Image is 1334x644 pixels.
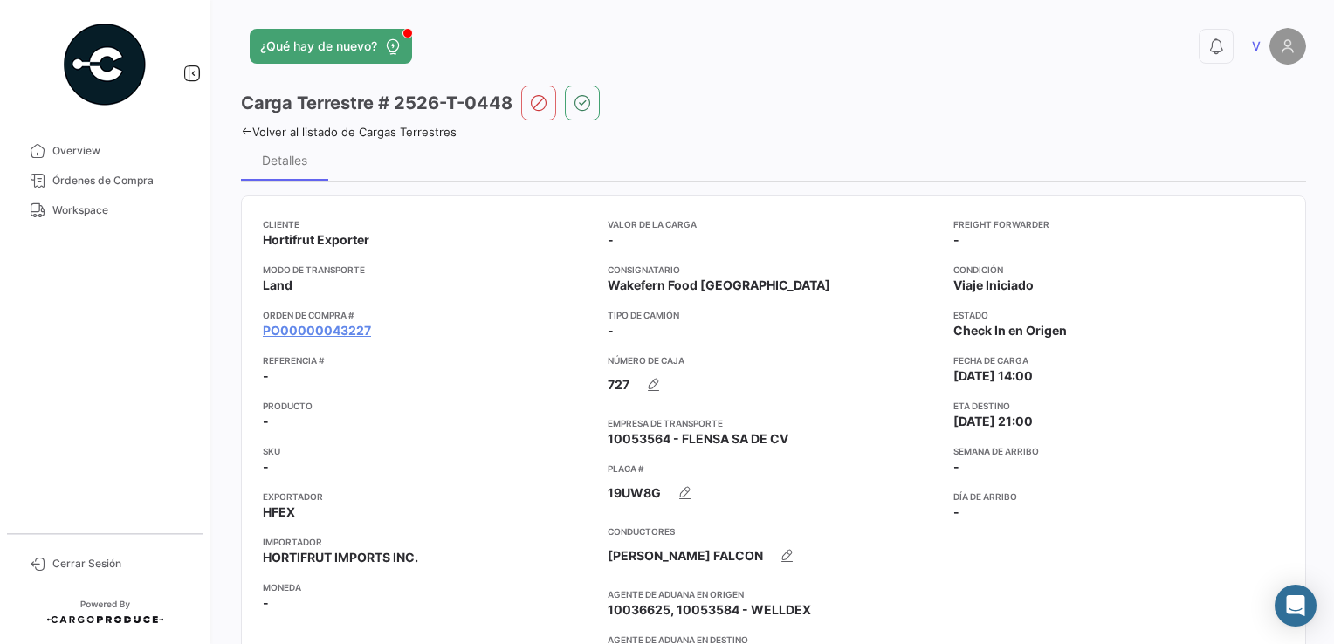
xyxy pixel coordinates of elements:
app-card-info-title: Freight Forwarder [953,217,1284,231]
a: Órdenes de Compra [14,166,196,195]
span: 10036625, 10053584 - WELLDEX [608,601,811,619]
span: - [263,594,269,612]
app-card-info-title: Agente de Aduana en Origen [608,587,939,601]
span: Wakefern Food [GEOGRAPHIC_DATA] [608,277,830,294]
span: HFEX [263,504,295,521]
img: powered-by.png [61,21,148,108]
div: Detalles [262,153,307,168]
img: placeholder-user.png [1269,28,1306,65]
app-card-info-title: Exportador [263,490,594,504]
app-card-info-title: Orden de Compra # [263,308,594,322]
app-card-info-title: Estado [953,308,1284,322]
app-card-info-title: Cliente [263,217,594,231]
span: V [1252,38,1261,55]
app-card-info-title: Número de Caja [608,353,939,367]
span: Hortifrut Exporter [263,231,369,249]
app-card-info-title: Placa # [608,462,939,476]
span: [PERSON_NAME] FALCON [608,547,763,565]
app-card-info-title: Empresa de Transporte [608,416,939,430]
app-card-info-title: SKU [263,444,594,458]
app-card-info-title: Modo de Transporte [263,263,594,277]
app-card-info-title: Referencia # [263,353,594,367]
span: 10053564 - FLENSA SA DE CV [608,430,788,448]
app-card-info-title: Tipo de Camión [608,308,939,322]
app-card-info-title: Moneda [263,580,594,594]
app-card-info-title: ETA Destino [953,399,1284,413]
app-card-info-title: Conductores [608,524,939,538]
span: Land [263,277,292,294]
span: - [953,458,959,476]
span: Check In en Origen [953,322,1067,339]
span: - [608,231,614,249]
span: Cerrar Sesión [52,556,189,572]
a: PO00000043227 [263,322,371,339]
h3: Carga Terrestre # 2526-T-0448 [241,91,512,115]
span: - [263,458,269,476]
span: - [953,504,959,521]
span: - [263,413,269,430]
span: HORTIFRUT IMPORTS INC. [263,549,418,566]
a: Workspace [14,195,196,225]
a: Overview [14,136,196,166]
span: Viaje Iniciado [953,277,1034,294]
app-card-info-title: Condición [953,263,1284,277]
span: 727 [608,376,629,394]
span: - [953,231,959,249]
app-card-info-title: Consignatario [608,263,939,277]
span: [DATE] 14:00 [953,367,1033,385]
app-card-info-title: Fecha de carga [953,353,1284,367]
span: Overview [52,143,189,159]
span: - [263,367,269,385]
app-card-info-title: Semana de Arribo [953,444,1284,458]
span: [DATE] 21:00 [953,413,1033,430]
button: ¿Qué hay de nuevo? [250,29,412,64]
a: Volver al listado de Cargas Terrestres [241,125,457,139]
span: Workspace [52,202,189,218]
app-card-info-title: Día de Arribo [953,490,1284,504]
span: 19UW8G [608,484,661,502]
span: Órdenes de Compra [52,173,189,188]
app-card-info-title: Valor de la Carga [608,217,939,231]
span: ¿Qué hay de nuevo? [260,38,377,55]
span: - [608,322,614,339]
app-card-info-title: Producto [263,399,594,413]
app-card-info-title: Importador [263,535,594,549]
div: Abrir Intercom Messenger [1275,585,1317,627]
